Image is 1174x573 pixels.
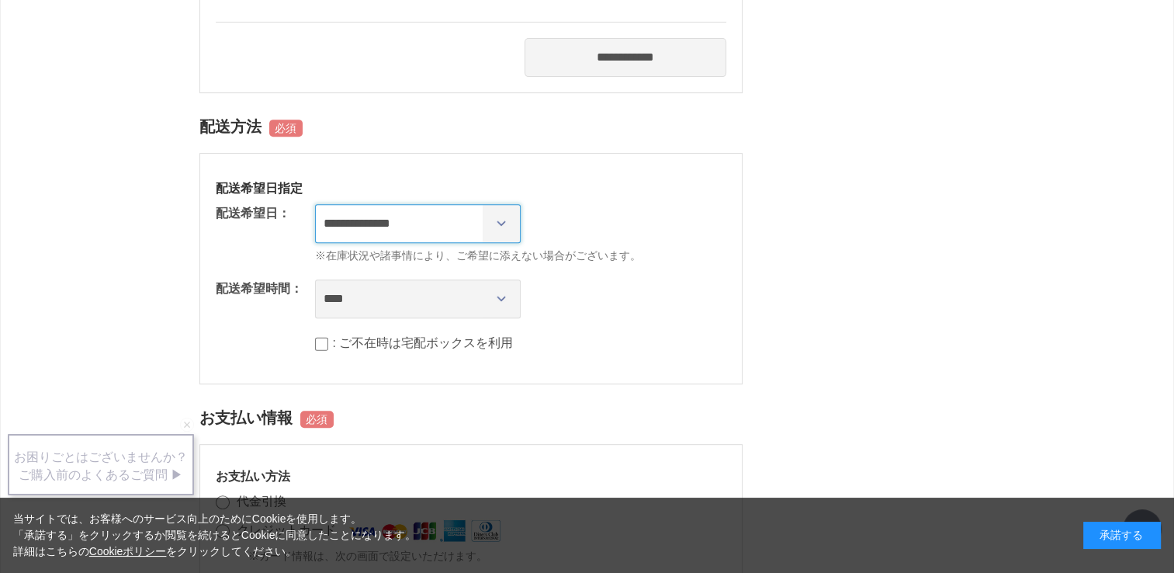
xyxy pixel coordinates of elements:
h3: 配送希望日指定 [216,180,726,196]
div: 当サイトでは、お客様へのサービス向上のためにCookieを使用します。 「承諾する」をクリックするか閲覧を続けるとCookieに同意したことになります。 詳細はこちらの をクリックしてください。 [13,511,417,560]
dt: 配送希望時間： [216,280,303,298]
div: 承諾する [1083,522,1161,549]
label: 代金引換 [237,495,286,508]
h2: 配送方法 [199,109,743,145]
a: Cookieポリシー [89,545,167,557]
label: : ご不在時は宅配ボックスを利用 [333,336,514,349]
dt: 配送希望日： [216,204,290,223]
span: ※在庫状況や諸事情により、ご希望に添えない場合がございます。 [315,248,726,264]
h3: お支払い方法 [216,468,726,484]
h2: お支払い情報 [199,400,743,436]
